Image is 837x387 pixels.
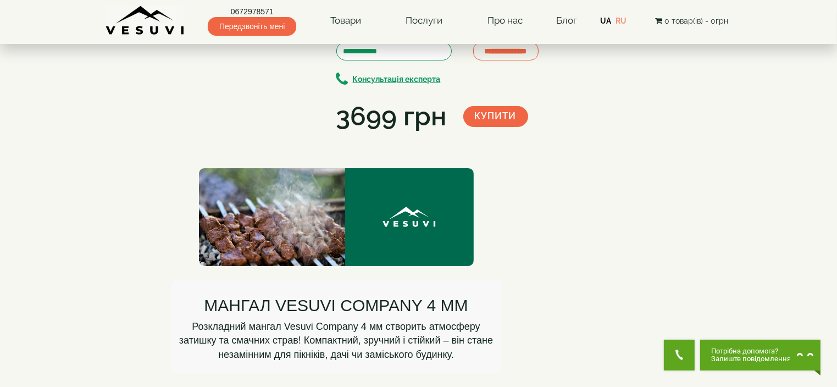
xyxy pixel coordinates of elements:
[319,8,372,34] a: Товари
[556,15,577,26] a: Блог
[664,340,695,371] button: Get Call button
[199,168,474,266] img: Мангал Vesuvi Company
[208,6,296,17] a: 0672978571
[463,106,528,127] button: Купити
[616,16,627,25] a: RU
[336,98,447,135] div: 3699 грн
[106,5,185,36] img: Завод VESUVI
[476,8,534,34] a: Про нас
[711,347,791,355] span: Потрібна допомога?
[177,296,496,314] h2: МАНГАЛ VESUVI COMPANY 4 ММ
[711,355,791,363] span: Залиште повідомлення
[353,75,441,84] b: Консультація експерта
[700,340,821,371] button: Chat button
[664,16,728,25] span: 0 товар(ів) - 0грн
[177,320,496,362] p: Розкладний мангал Vesuvi Company 4 мм створить атмосферу затишку та смачних страв! Компактний, зр...
[208,17,296,36] span: Передзвоніть мені
[395,8,453,34] a: Послуги
[652,15,731,27] button: 0 товар(ів) - 0грн
[600,16,611,25] a: UA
